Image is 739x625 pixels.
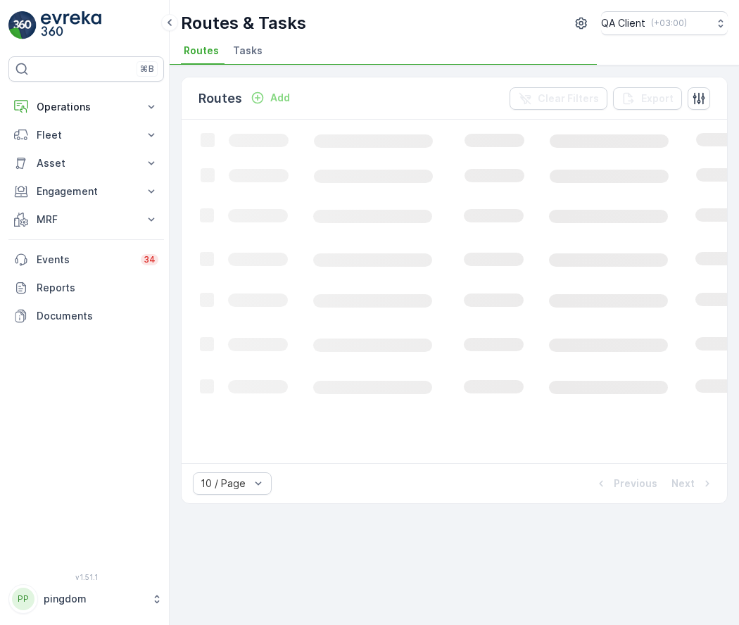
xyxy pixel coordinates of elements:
[37,253,132,267] p: Events
[44,592,144,606] p: pingdom
[8,11,37,39] img: logo
[651,18,687,29] p: ( +03:00 )
[184,44,219,58] span: Routes
[37,309,158,323] p: Documents
[233,44,263,58] span: Tasks
[37,184,136,198] p: Engagement
[8,584,164,614] button: PPpingdom
[613,87,682,110] button: Export
[37,156,136,170] p: Asset
[601,11,728,35] button: QA Client(+03:00)
[8,573,164,581] span: v 1.51.1
[12,588,34,610] div: PP
[37,281,158,295] p: Reports
[614,476,657,491] p: Previous
[144,254,156,265] p: 34
[41,11,101,39] img: logo_light-DOdMpM7g.png
[593,475,659,492] button: Previous
[270,91,290,105] p: Add
[8,177,164,206] button: Engagement
[37,128,136,142] p: Fleet
[181,12,306,34] p: Routes & Tasks
[538,91,599,106] p: Clear Filters
[8,302,164,330] a: Documents
[245,89,296,106] button: Add
[670,475,716,492] button: Next
[140,63,154,75] p: ⌘B
[671,476,695,491] p: Next
[8,246,164,274] a: Events34
[510,87,607,110] button: Clear Filters
[641,91,674,106] p: Export
[601,16,645,30] p: QA Client
[198,89,242,108] p: Routes
[37,100,136,114] p: Operations
[8,93,164,121] button: Operations
[8,206,164,234] button: MRF
[8,121,164,149] button: Fleet
[8,274,164,302] a: Reports
[8,149,164,177] button: Asset
[37,213,136,227] p: MRF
